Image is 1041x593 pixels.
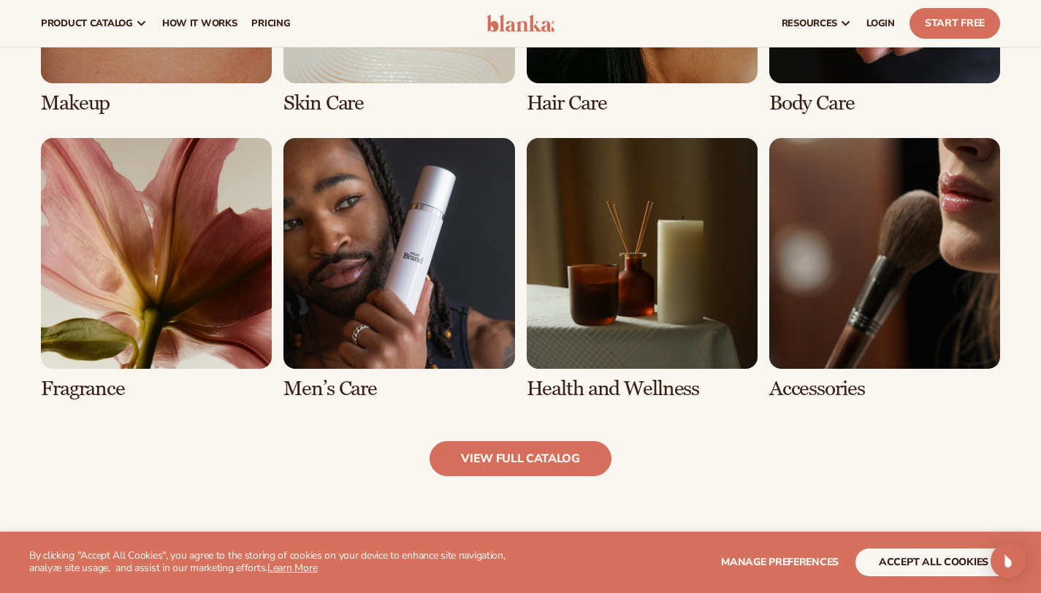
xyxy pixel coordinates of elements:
div: 6 / 8 [283,138,514,400]
button: accept all cookies [855,548,1012,576]
h3: Body Care [769,92,1000,115]
div: Open Intercom Messenger [991,543,1026,578]
span: pricing [251,18,290,29]
span: product catalog [41,18,133,29]
h3: Hair Care [527,92,758,115]
h3: Makeup [41,92,272,115]
h3: Skin Care [283,92,514,115]
a: view full catalog [430,441,611,476]
span: Manage preferences [721,555,839,569]
a: Start Free [910,8,1000,39]
span: resources [782,18,837,29]
a: Learn More [267,561,317,575]
div: 7 / 8 [527,138,758,400]
img: logo [487,15,555,32]
p: By clicking "Accept All Cookies", you agree to the storing of cookies on your device to enhance s... [29,550,539,575]
div: 8 / 8 [769,138,1000,400]
div: 5 / 8 [41,138,272,400]
span: How It Works [162,18,237,29]
span: LOGIN [866,18,895,29]
button: Manage preferences [721,548,839,576]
